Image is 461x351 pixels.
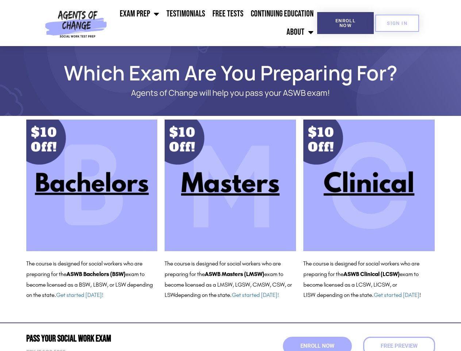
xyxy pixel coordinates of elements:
[317,291,372,298] span: depending on the state
[247,5,317,23] a: Continuing Education
[303,258,435,301] p: The course is designed for social workers who are preparing for the exam to become licensed as a ...
[165,258,296,301] p: The course is designed for social workers who are preparing for the exam to become licensed as a ...
[283,23,317,41] a: About
[329,18,362,28] span: Enroll Now
[375,15,419,32] a: SIGN IN
[56,291,103,298] a: Get started [DATE]!
[317,12,374,34] a: Enroll Now
[26,334,227,343] h2: Pass Your Social Work Exam
[205,271,264,278] b: ASWB Masters (LMSW)
[52,88,410,98] p: Agents of Change will help you pass your ASWB exam!
[232,291,279,298] a: Get started [DATE]!
[387,21,407,26] span: SIGN IN
[175,291,279,298] span: depending on the state.
[381,343,418,349] span: Free Preview
[209,5,247,23] a: Free Tests
[26,258,158,301] p: The course is designed for social workers who are preparing for the exam to become licensed as a ...
[300,343,334,349] span: Enroll Now
[372,291,421,298] span: . !
[110,5,317,41] nav: Menu
[163,5,209,23] a: Testimonials
[116,5,163,23] a: Exam Prep
[23,64,439,81] h1: Which Exam Are You Preparing For?
[66,271,126,278] b: ASWB Bachelors (BSW)
[374,291,419,298] a: Get started [DATE]
[343,271,400,278] b: ASWB Clinical (LCSW)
